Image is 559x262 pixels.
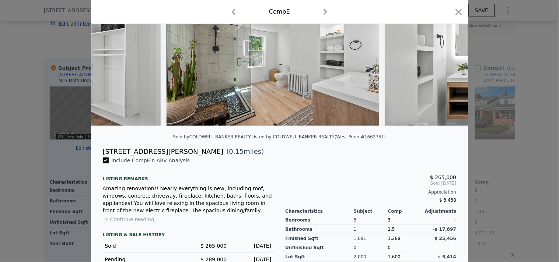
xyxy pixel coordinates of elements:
[433,227,457,232] span: -$ 17,897
[229,148,244,155] span: 0.15
[233,242,272,249] div: [DATE]
[286,243,354,252] div: Unfinished Sqft
[388,236,401,241] span: 1,288
[286,216,354,225] div: Bedrooms
[354,234,388,243] div: 1,691
[435,236,457,241] span: $ 25,456
[269,7,290,16] div: Comp E
[430,174,456,180] span: $ 265,000
[252,134,386,139] div: Listed by COLDWELL BANKER REALTY (West Penn #1662751)
[354,252,388,262] div: 2,000
[354,243,388,252] div: 0
[103,170,274,182] div: Listing remarks
[440,198,457,203] span: $ 3,438
[286,225,354,234] div: Bathrooms
[422,208,457,214] div: Adjustments
[103,216,155,223] button: Continue reading
[354,208,388,214] div: Subject
[388,245,391,250] span: 0
[286,180,457,186] span: Sold [DATE]
[388,254,401,259] span: 1,600
[422,243,457,252] div: -
[105,242,182,249] div: Sold
[422,216,457,225] div: -
[286,234,354,243] div: Finished Sqft
[103,146,224,157] div: [STREET_ADDRESS][PERSON_NAME]
[173,134,251,139] div: Sold by COLDWELL BANKER REALTY .
[224,146,264,157] span: ( miles)
[438,254,456,259] span: $ 5,414
[103,232,274,239] div: LISTING & SALE HISTORY
[103,185,274,214] div: Amazing renovation!! Nearly everything is new, including roof, windows, concrete driveway, firepl...
[388,217,391,223] span: 3
[388,225,422,234] div: 1.5
[354,225,388,234] div: 1
[109,157,193,163] span: Include Comp E in ARV Analysis
[286,189,457,195] div: Appreciation
[286,208,354,214] div: Characteristics
[354,216,388,225] div: 3
[286,252,354,262] div: Lot Sqft
[200,243,227,249] span: $ 265,000
[388,208,422,214] div: Comp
